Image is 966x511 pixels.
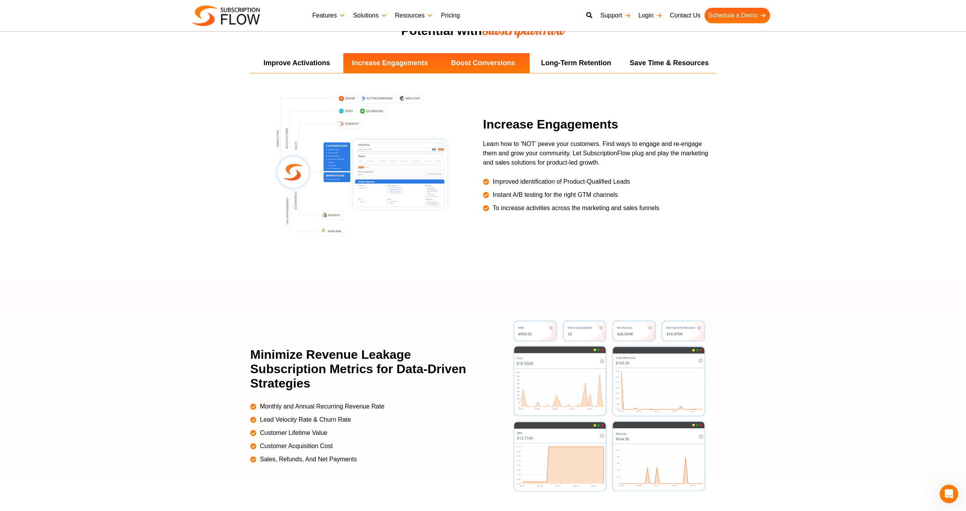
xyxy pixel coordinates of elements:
a: Resources [391,8,437,23]
span: Monthly and Annual Recurring Revenue Rate [258,402,384,411]
a: Schedule a Demo [705,8,770,23]
h2: Unleash Your Revenue Growth Potential with [328,9,638,38]
li: Increase Engagements [343,53,436,73]
a: Solutions [349,8,391,23]
img: Dashboard-Details [512,319,707,493]
a: Pricing [437,8,464,23]
a: Features [308,8,349,23]
li: Improve Activations [250,53,343,73]
img: Subscriptionflow [192,5,260,26]
span: Instant A/B testing for the right GTM channels [491,190,618,200]
span: Customer Lifetime Value [258,428,327,438]
li: Save Time & Resources [623,53,716,73]
h2: Increase Engagements [483,117,712,132]
a: Support [596,8,634,23]
span: Customer Acquisition Cost [258,441,333,451]
span: Lead Velocity Rate & Churn Rate [258,415,351,424]
li: Long-Term Retention [530,53,623,73]
span: To increase activities across the marketing and sales funnels [491,203,660,213]
li: Boost Conversions [436,53,530,73]
a: Contact Us [666,8,705,23]
a: Login [635,8,666,23]
iframe: Intercom live chat [940,485,958,503]
img: slider-image01 [272,93,452,237]
span: Improved identification of Product-Qualified Leads [491,177,630,186]
span: Sales, Refunds, And Net Payments [258,455,357,464]
p: Learn how to ‘NOT’ peeve your customers. Find ways to engage and re-engage them and grow your com... [483,139,712,167]
h2: Minimize Revenue Leakage Subscription Metrics for Data-Driven Strategies [250,348,473,390]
